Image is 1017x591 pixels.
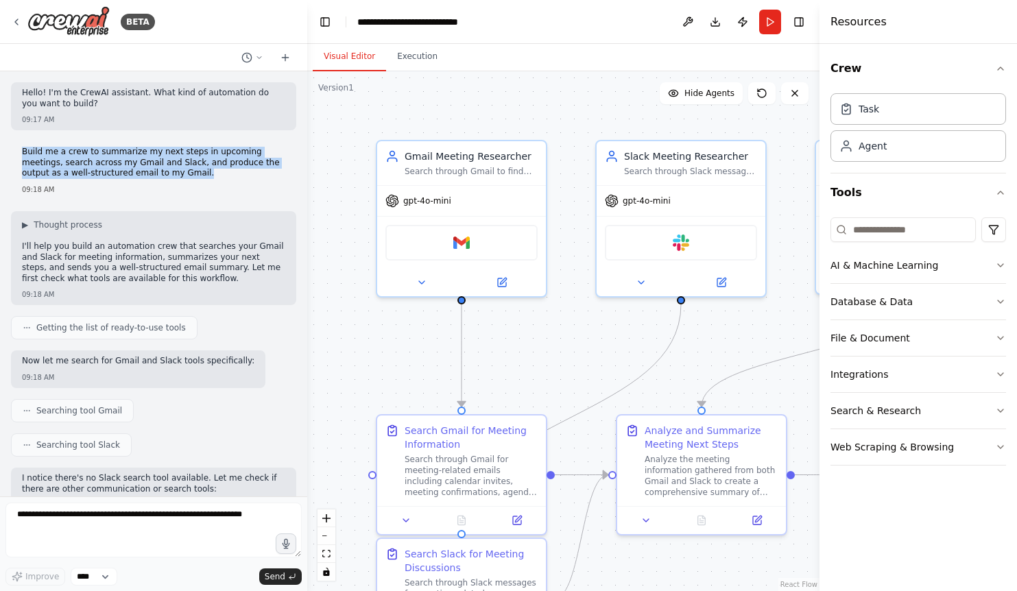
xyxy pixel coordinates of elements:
[673,512,731,529] button: No output available
[22,114,285,125] div: 09:17 AM
[859,139,887,153] div: Agent
[695,302,907,407] g: Edge from 4796e147-8152-4ddf-82ce-c95d39d0594e to bb1f9bac-670d-4aa4-9f7b-1af5f8257529
[830,429,1006,465] button: Web Scraping & Browsing
[22,219,28,230] span: ▶
[22,372,254,383] div: 09:18 AM
[357,15,503,29] nav: breadcrumb
[789,12,809,32] button: Hide right sidebar
[265,571,285,582] span: Send
[830,173,1006,212] button: Tools
[645,454,778,498] div: Analyze the meeting information gathered from both Gmail and Slack to create a comprehensive summ...
[624,166,757,177] div: Search through Slack messages to find meeting discussions, scheduling conversations, and follow-u...
[455,304,688,530] g: Edge from 9c9ef5c3-02eb-4fda-926a-d2fe520d2678 to d406f6a3-3d17-4f5b-bafa-374196bc21e5
[22,88,285,109] p: Hello! I'm the CrewAI assistant. What kind of automation do you want to build?
[25,571,59,582] span: Improve
[623,195,671,206] span: gpt-4o-mini
[795,468,848,481] g: Edge from bb1f9bac-670d-4aa4-9f7b-1af5f8257529 to 85c2603f-80d3-4454-9879-534e17ad193c
[318,509,335,581] div: React Flow controls
[433,512,491,529] button: No output available
[830,14,887,30] h4: Resources
[36,439,120,450] span: Searching tool Slack
[318,563,335,581] button: toggle interactivity
[830,88,1006,173] div: Crew
[313,43,386,71] button: Visual Editor
[405,424,538,451] div: Search Gmail for Meeting Information
[276,533,296,554] button: Click to speak your automation idea
[22,473,285,494] p: I notice there's no Slack search tool available. Let me check if there are other communication or...
[376,414,547,535] div: Search Gmail for Meeting InformationSearch through Gmail for meeting-related emails including cal...
[830,284,1006,319] button: Database & Data
[318,527,335,545] button: zoom out
[682,274,760,291] button: Open in side panel
[830,440,954,454] div: Web Scraping & Browsing
[830,357,1006,392] button: Integrations
[22,184,285,195] div: 09:18 AM
[463,274,540,291] button: Open in side panel
[121,14,155,30] div: BETA
[555,468,608,481] g: Edge from eb2229d7-a697-4fef-aa35-70d2bc5ba4cf to bb1f9bac-670d-4aa4-9f7b-1af5f8257529
[830,295,913,309] div: Database & Data
[830,320,1006,356] button: File & Document
[830,367,888,381] div: Integrations
[624,149,757,163] div: Slack Meeting Researcher
[5,568,65,586] button: Improve
[22,147,285,179] p: Build me a crew to summarize my next steps in upcoming meetings, search across my Gmail and Slack...
[259,568,302,585] button: Send
[453,234,470,251] img: Gmail
[22,356,254,367] p: Now let me search for Gmail and Slack tools specifically:
[318,509,335,527] button: zoom in
[830,393,1006,429] button: Search & Research
[36,322,186,333] span: Getting the list of ready-to-use tools
[830,212,1006,477] div: Tools
[830,331,910,345] div: File & Document
[34,219,102,230] span: Thought process
[684,88,734,99] span: Hide Agents
[22,219,102,230] button: ▶Thought process
[645,424,778,451] div: Analyze and Summarize Meeting Next Steps
[405,454,538,498] div: Search through Gmail for meeting-related emails including calendar invites, meeting confirmations...
[274,49,296,66] button: Start a new chat
[405,149,538,163] div: Gmail Meeting Researcher
[318,82,354,93] div: Version 1
[673,234,689,251] img: Slack
[318,545,335,563] button: fit view
[830,248,1006,283] button: AI & Machine Learning
[27,6,110,37] img: Logo
[36,405,122,416] span: Searching tool Gmail
[493,512,540,529] button: Open in side panel
[315,12,335,32] button: Hide left sidebar
[595,140,767,298] div: Slack Meeting ResearcherSearch through Slack messages to find meeting discussions, scheduling con...
[405,547,538,575] div: Search Slack for Meeting Discussions
[733,512,780,529] button: Open in side panel
[22,289,285,300] div: 09:18 AM
[830,404,921,418] div: Search & Research
[22,241,285,284] p: I'll help you build an automation crew that searches your Gmail and Slack for meeting information...
[403,195,451,206] span: gpt-4o-mini
[830,49,1006,88] button: Crew
[455,304,468,407] g: Edge from dc48c034-f219-4775-aebe-da9408d8a9bd to eb2229d7-a697-4fef-aa35-70d2bc5ba4cf
[859,102,879,116] div: Task
[376,140,547,298] div: Gmail Meeting ResearcherSearch through Gmail to find upcoming meetings, calendar invites, and fol...
[616,414,787,535] div: Analyze and Summarize Meeting Next StepsAnalyze the meeting information gathered from both Gmail ...
[236,49,269,66] button: Switch to previous chat
[830,258,938,272] div: AI & Machine Learning
[405,166,538,177] div: Search through Gmail to find upcoming meetings, calendar invites, and follow-up emails to extract...
[386,43,448,71] button: Execution
[780,581,817,588] a: React Flow attribution
[660,82,743,104] button: Hide Agents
